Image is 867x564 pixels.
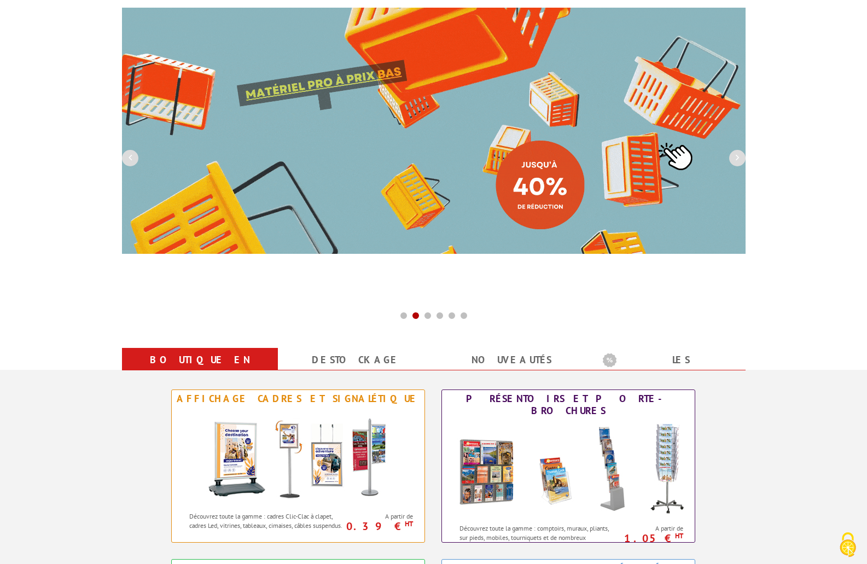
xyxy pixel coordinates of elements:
sup: HT [405,519,413,528]
a: Les promotions [603,350,732,389]
div: Affichage Cadres et Signalétique [174,393,422,405]
a: nouveautés [447,350,577,370]
p: Découvrez toute la gamme : comptoirs, muraux, pliants, sur pieds, mobiles, tourniquets et de nomb... [459,524,615,551]
a: Destockage [291,350,421,370]
p: 0.39 € [343,523,414,530]
p: Découvrez toute la gamme : cadres Clic-Clac à clapet, cadres Led, vitrines, tableaux, cimaises, c... [189,511,345,530]
span: A partir de [348,512,414,521]
img: Affichage Cadres et Signalétique [197,408,399,506]
a: Présentoirs et Porte-brochures Présentoirs et Porte-brochures Découvrez toute la gamme : comptoir... [441,389,695,543]
a: Affichage Cadres et Signalétique Affichage Cadres et Signalétique Découvrez toute la gamme : cadr... [171,389,425,543]
p: 1.05 € [613,535,684,542]
a: Boutique en ligne [135,350,265,389]
sup: HT [675,531,683,540]
div: Présentoirs et Porte-brochures [445,393,692,417]
img: Présentoirs et Porte-brochures [448,420,689,518]
button: Cookies (fenêtre modale) [829,527,867,564]
span: A partir de [619,524,684,533]
b: Les promotions [603,350,740,372]
img: Cookies (fenêtre modale) [834,531,862,559]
